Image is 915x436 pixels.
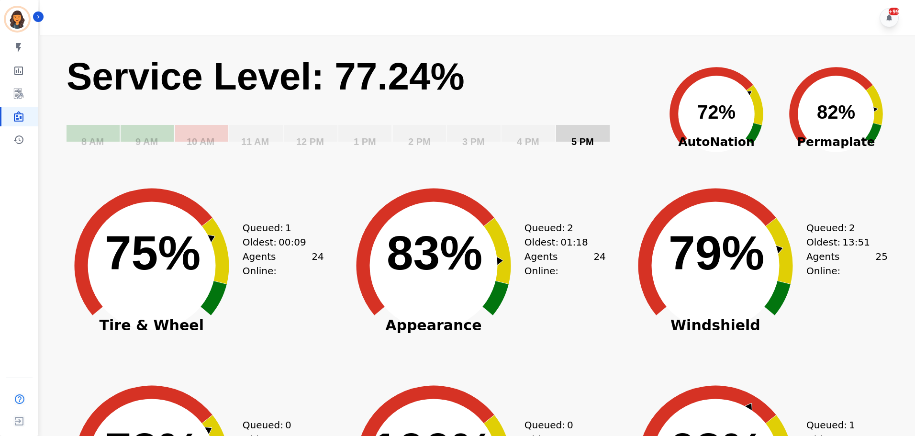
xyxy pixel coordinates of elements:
[806,235,878,249] div: Oldest:
[243,418,314,432] div: Queued:
[849,221,855,235] span: 2
[524,235,596,249] div: Oldest:
[620,321,811,330] span: Windshield
[296,136,324,147] text: 12 PM
[241,136,269,147] text: 11 AM
[842,235,870,249] span: 13:51
[593,249,605,278] span: 24
[806,249,888,278] div: Agents Online:
[135,136,158,147] text: 9 AM
[462,136,485,147] text: 3 PM
[408,136,431,147] text: 2 PM
[567,221,573,235] span: 2
[567,418,573,432] span: 0
[105,226,201,279] text: 75%
[66,53,655,161] svg: Service Level: 0%
[312,249,324,278] span: 24
[67,55,465,98] text: Service Level: 77.24%
[889,8,899,15] div: +99
[243,221,314,235] div: Queued:
[285,418,291,432] span: 0
[524,418,596,432] div: Queued:
[354,136,376,147] text: 1 PM
[81,136,104,147] text: 8 AM
[817,101,855,123] text: 82%
[697,101,736,123] text: 72%
[243,235,314,249] div: Oldest:
[806,221,878,235] div: Queued:
[6,8,29,31] img: Bordered avatar
[806,418,878,432] div: Queued:
[524,249,606,278] div: Agents Online:
[875,249,887,278] span: 25
[776,133,896,151] span: Permaplate
[285,221,291,235] span: 1
[517,136,539,147] text: 4 PM
[560,235,588,249] span: 01:18
[657,133,776,151] span: AutoNation
[387,226,482,279] text: 83%
[279,235,306,249] span: 00:09
[571,136,594,147] text: 5 PM
[56,321,247,330] span: Tire & Wheel
[524,221,596,235] div: Queued:
[669,226,764,279] text: 79%
[243,249,324,278] div: Agents Online:
[338,321,529,330] span: Appearance
[187,136,214,147] text: 10 AM
[849,418,855,432] span: 1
